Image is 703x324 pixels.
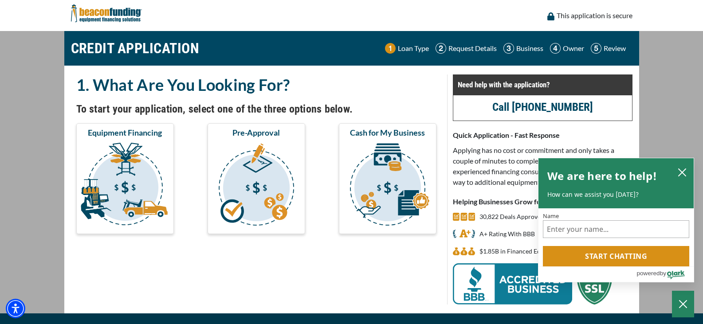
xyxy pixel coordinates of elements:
p: Applying has no cost or commitment and only takes a couple of minutes to complete. Our knowledgea... [453,145,632,187]
p: Helping Businesses Grow for Over Years [453,196,632,207]
a: call (847) 897-2499 [492,101,593,113]
span: Cash for My Business [350,127,425,138]
img: Step 3 [503,43,514,54]
button: Pre-Approval [208,123,305,234]
div: olark chatbox [538,158,694,283]
img: BBB Acredited Business and SSL Protection [453,263,613,304]
button: Start chatting [543,246,689,266]
span: powered [636,268,660,279]
h2: 1. What Are You Looking For? [76,74,436,95]
input: Name [543,220,689,238]
img: Equipment Financing [78,141,172,230]
p: Quick Application - Fast Response [453,130,632,141]
span: by [660,268,666,279]
img: Step 4 [550,43,561,54]
h4: To start your application, select one of the three options below. [76,101,436,117]
p: Business [516,43,543,54]
p: This application is secure [557,10,632,21]
p: Review [604,43,626,54]
button: Equipment Financing [76,123,174,234]
a: Powered by Olark [636,267,694,282]
label: Name [543,213,689,219]
p: 30,822 Deals Approved [479,211,544,222]
button: Cash for My Business [339,123,436,234]
img: Cash for My Business [341,141,435,230]
div: Accessibility Menu [6,299,25,318]
p: How can we assist you [DATE]? [547,190,685,199]
p: Owner [563,43,584,54]
p: Loan Type [398,43,429,54]
img: lock icon to convery security [547,12,554,20]
p: A+ Rating With BBB [479,229,535,239]
p: Request Details [448,43,497,54]
h1: CREDIT APPLICATION [71,35,200,61]
h2: We are here to help! [547,167,657,185]
img: Pre-Approval [209,141,303,230]
p: $1,847,312,155 in Financed Equipment [479,246,564,257]
img: Step 2 [436,43,446,54]
span: Equipment Financing [88,127,162,138]
button: close chatbox [675,166,689,178]
img: Step 5 [591,43,601,54]
p: Need help with the application? [458,79,628,90]
span: Pre-Approval [232,127,280,138]
img: Step 1 [385,43,396,54]
button: Close Chatbox [672,291,694,317]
